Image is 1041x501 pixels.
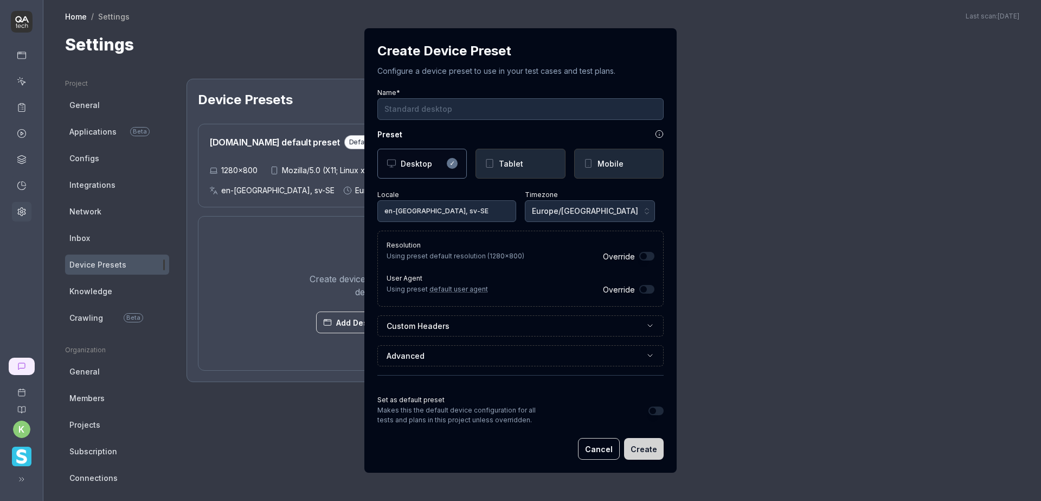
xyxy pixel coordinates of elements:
div: Mobile [597,158,624,169]
label: Locale [377,191,399,199]
label: Name* [377,88,400,97]
label: User Agent [387,274,422,282]
h4: Preset [377,129,402,140]
label: Custom Headers [387,320,646,332]
span: 1280 × 800 [490,252,522,260]
button: Custom Headers [387,316,654,336]
label: Override [603,284,635,295]
input: en-US, sv-SE [377,200,516,222]
label: Set as default preset [377,396,445,404]
label: Timezone [525,191,558,199]
div: ✓ [447,158,458,169]
div: Desktop [401,158,432,169]
span: Using preset [387,285,488,293]
span: preset default resolution ( ) [407,252,524,260]
button: Advanced [387,346,654,366]
p: Makes this the default device configuration for all tests and plans in this project unless overri... [377,405,551,425]
span: Using [387,252,524,260]
p: Configure a device preset to use in your test cases and test plans. [377,65,664,77]
span: default user agent [429,285,488,293]
h2: Create Device Preset [377,41,664,61]
label: Resolution [387,241,421,249]
div: Tablet [499,158,523,169]
span: Europe/[GEOGRAPHIC_DATA] [532,205,638,217]
button: Cancel [578,438,620,460]
label: Override [603,251,635,262]
input: Standard desktop [377,98,664,120]
button: Create [624,438,664,460]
